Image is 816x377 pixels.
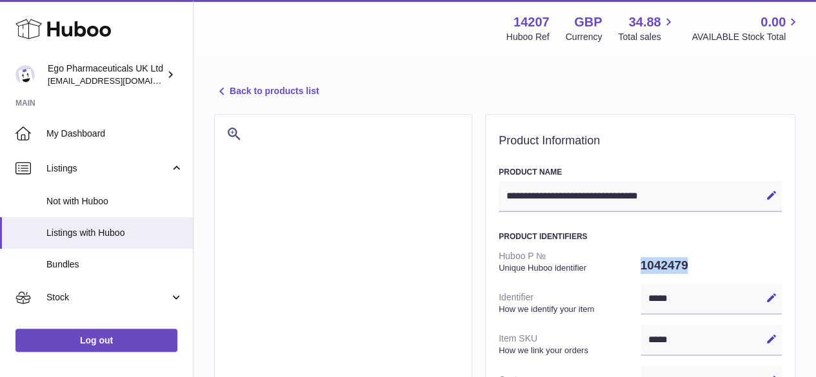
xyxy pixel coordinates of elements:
[761,14,786,31] span: 0.00
[618,31,675,43] span: Total sales
[46,227,183,239] span: Listings with Huboo
[46,128,183,140] span: My Dashboard
[499,345,637,356] strong: How we link your orders
[214,84,319,99] a: Back to products list
[499,304,637,315] strong: How we identify your item
[48,75,190,86] span: [EMAIL_ADDRESS][DOMAIN_NAME]
[46,162,170,175] span: Listings
[692,31,801,43] span: AVAILABLE Stock Total
[499,286,641,320] dt: Identifier
[499,167,782,177] h3: Product Name
[618,14,675,43] a: 34.88 Total sales
[46,258,183,271] span: Bundles
[513,14,550,31] strong: 14207
[48,63,164,87] div: Ego Pharmaceuticals UK Ltd
[499,231,782,242] h3: Product Identifiers
[15,329,177,352] a: Log out
[692,14,801,43] a: 0.00 AVAILABLE Stock Total
[506,31,550,43] div: Huboo Ref
[15,65,35,84] img: internalAdmin-14207@internal.huboo.com
[499,245,641,278] dt: Huboo P №
[628,14,661,31] span: 34.88
[641,252,782,279] dd: 1042479
[46,195,183,208] span: Not with Huboo
[499,262,637,274] strong: Unique Huboo identifier
[574,14,602,31] strong: GBP
[46,291,170,304] span: Stock
[499,327,641,361] dt: Item SKU
[499,134,782,148] h2: Product Information
[566,31,602,43] div: Currency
